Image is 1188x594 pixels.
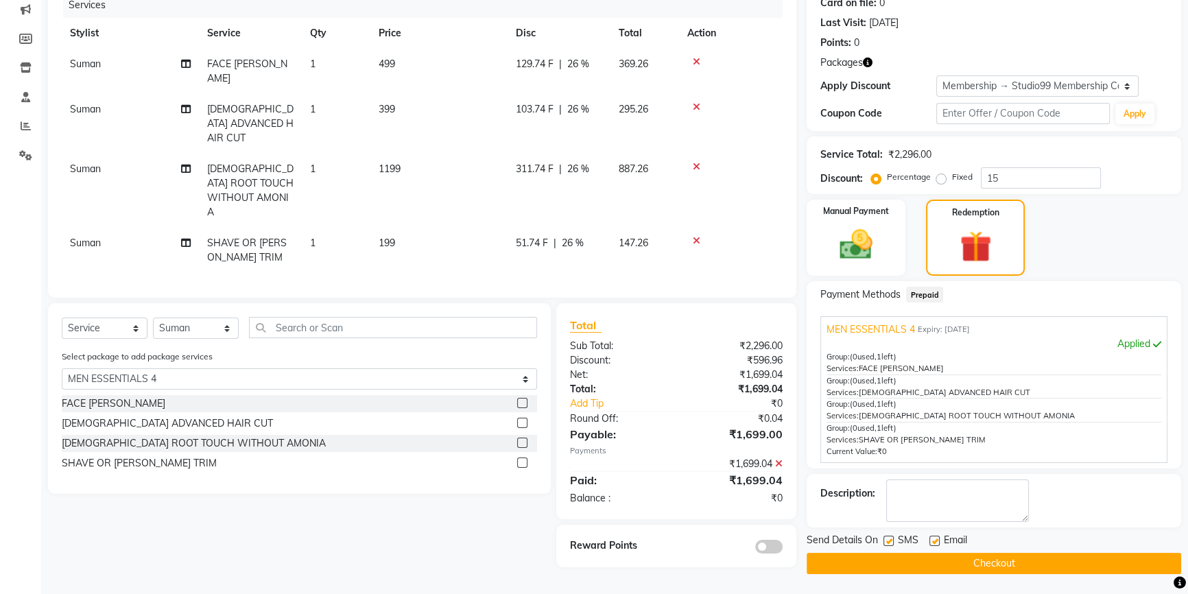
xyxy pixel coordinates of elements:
[560,353,676,368] div: Discount:
[820,287,901,302] span: Payment Methods
[950,227,1001,266] img: _gift.svg
[562,236,584,250] span: 26 %
[827,423,850,433] span: Group:
[207,237,287,263] span: SHAVE OR [PERSON_NAME] TRIM
[560,412,676,426] div: Round Off:
[567,57,589,71] span: 26 %
[952,206,999,219] label: Redemption
[570,318,602,333] span: Total
[508,18,610,49] th: Disc
[62,351,213,363] label: Select package to add package services
[619,103,648,115] span: 295.26
[207,103,294,144] span: [DEMOGRAPHIC_DATA] ADVANCED HAIR CUT
[610,18,679,49] th: Total
[310,237,316,249] span: 1
[820,171,863,186] div: Discount:
[560,538,676,554] div: Reward Points
[516,236,548,250] span: 51.74 F
[850,352,857,361] span: (0
[516,102,554,117] span: 103.74 F
[944,533,967,550] span: Email
[877,376,881,385] span: 1
[952,171,973,183] label: Fixed
[560,339,676,353] div: Sub Total:
[62,18,199,49] th: Stylist
[854,36,859,50] div: 0
[877,447,887,456] span: ₹0
[827,411,859,420] span: Services:
[676,426,793,442] div: ₹1,699.00
[827,364,859,373] span: Services:
[560,426,676,442] div: Payable:
[850,399,857,409] span: (0
[619,237,648,249] span: 147.26
[827,322,915,337] span: MEN ESSENTIALS 4
[70,163,101,175] span: Suman
[823,205,889,217] label: Manual Payment
[827,435,859,444] span: Services:
[70,237,101,249] span: Suman
[859,364,944,373] span: FACE [PERSON_NAME]
[820,147,883,162] div: Service Total:
[827,352,850,361] span: Group:
[859,435,986,444] span: SHAVE OR [PERSON_NAME] TRIM
[877,423,881,433] span: 1
[820,16,866,30] div: Last Visit:
[827,388,859,397] span: Services:
[676,412,793,426] div: ₹0.04
[676,472,793,488] div: ₹1,699.04
[676,368,793,382] div: ₹1,699.04
[820,486,875,501] div: Description:
[859,411,1075,420] span: [DEMOGRAPHIC_DATA] ROOT TOUCH WITHOUT AMONIA
[559,162,562,176] span: |
[807,553,1181,574] button: Checkout
[70,103,101,115] span: Suman
[936,103,1110,124] input: Enter Offer / Coupon Code
[827,376,850,385] span: Group:
[827,337,1161,351] div: Applied
[560,472,676,488] div: Paid:
[898,533,918,550] span: SMS
[310,163,316,175] span: 1
[379,163,401,175] span: 1199
[820,79,936,93] div: Apply Discount
[877,352,881,361] span: 1
[554,236,556,250] span: |
[676,353,793,368] div: ₹596.96
[379,103,395,115] span: 399
[888,147,931,162] div: ₹2,296.00
[619,163,648,175] span: 887.26
[850,423,896,433] span: used, left)
[887,171,931,183] label: Percentage
[829,226,883,263] img: _cash.svg
[696,396,793,411] div: ₹0
[906,287,943,302] span: Prepaid
[207,58,287,84] span: FACE [PERSON_NAME]
[379,58,395,70] span: 499
[820,106,936,121] div: Coupon Code
[918,324,970,335] span: Expiry: [DATE]
[559,57,562,71] span: |
[676,457,793,471] div: ₹1,699.04
[850,399,896,409] span: used, left)
[679,18,783,49] th: Action
[70,58,101,70] span: Suman
[207,163,294,218] span: [DEMOGRAPHIC_DATA] ROOT TOUCH WITHOUT AMONIA
[379,237,395,249] span: 199
[310,58,316,70] span: 1
[676,382,793,396] div: ₹1,699.04
[619,58,648,70] span: 369.26
[62,456,217,471] div: SHAVE OR [PERSON_NAME] TRIM
[850,423,857,433] span: (0
[877,399,881,409] span: 1
[560,368,676,382] div: Net:
[560,491,676,506] div: Balance :
[570,445,783,457] div: Payments
[827,399,850,409] span: Group:
[516,162,554,176] span: 311.74 F
[560,396,696,411] a: Add Tip
[820,36,851,50] div: Points:
[807,533,878,550] span: Send Details On
[1115,104,1154,124] button: Apply
[199,18,302,49] th: Service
